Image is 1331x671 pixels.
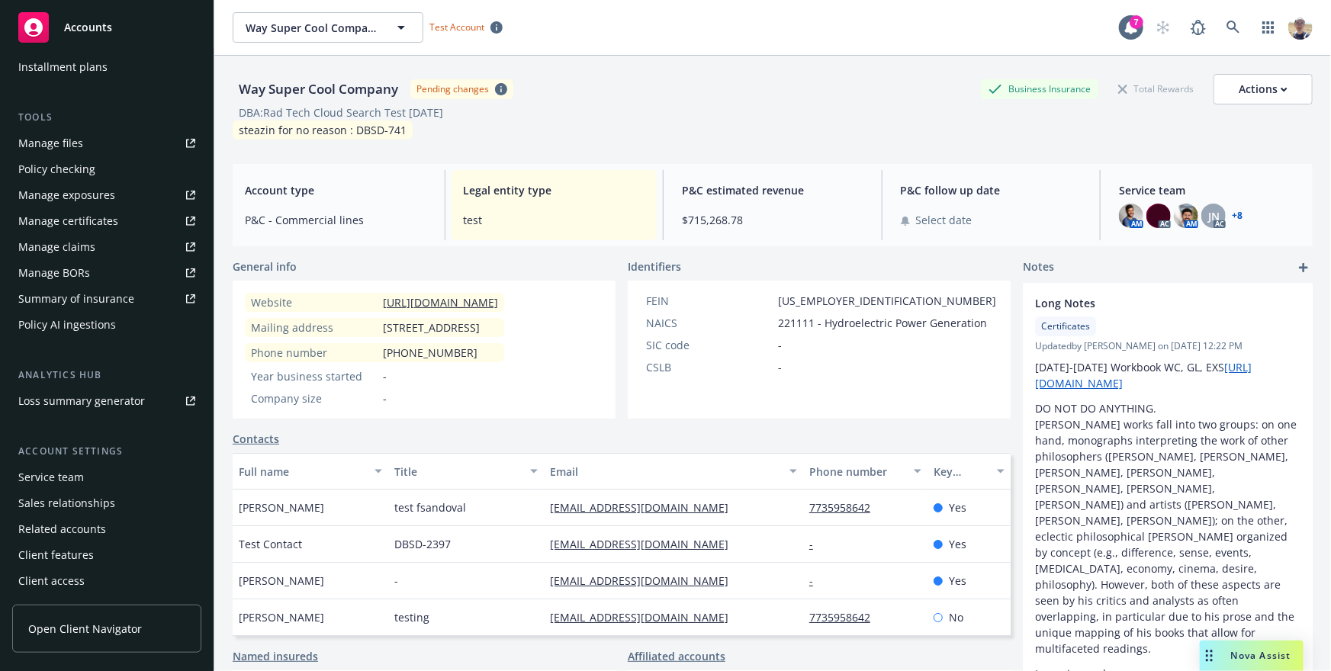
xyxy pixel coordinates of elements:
div: Sales relationships [18,491,115,515]
span: Test Contact [239,536,302,552]
div: Mailing address [251,319,377,335]
div: Total Rewards [1111,79,1201,98]
a: [EMAIL_ADDRESS][DOMAIN_NAME] [550,537,741,551]
a: [EMAIL_ADDRESS][DOMAIN_NAME] [550,610,741,624]
div: Policy AI ingestions [18,313,116,337]
a: Policy AI ingestions [12,313,201,337]
div: 7 [1130,15,1143,29]
a: Client access [12,569,201,593]
span: 221111 - Hydroelectric Power Generation [778,315,987,331]
a: Loss summary generator [12,389,201,413]
div: Loss summary generator [18,389,145,413]
div: Client access [18,569,85,593]
div: Full name [239,464,365,480]
div: Phone number [251,345,377,361]
div: Pending changes [416,82,489,95]
div: Manage certificates [18,209,118,233]
span: - [383,390,387,406]
span: [PERSON_NAME] [239,609,324,625]
div: Tools [12,110,201,125]
div: Business Insurance [981,79,1098,98]
span: Way Super Cool Company [246,20,378,36]
button: Way Super Cool Company [233,12,423,43]
span: Test Account [423,19,509,35]
div: Title [394,464,521,480]
div: Year business started [251,368,377,384]
a: Sales relationships [12,491,201,515]
div: Manage files [18,131,83,156]
a: Named insureds [233,648,318,664]
span: [US_EMPLOYER_IDENTIFICATION_NUMBER] [778,293,996,309]
span: General info [233,258,297,274]
div: Analytics hub [12,368,201,383]
div: Actions [1239,75,1288,104]
a: Policy checking [12,157,201,181]
div: Service team [18,465,84,490]
span: Service team [1119,182,1300,198]
a: Related accounts [12,517,201,541]
a: Search [1218,12,1249,43]
span: P&C follow up date [901,182,1082,198]
span: Select date [916,212,973,228]
span: Account type [245,182,426,198]
a: [EMAIL_ADDRESS][DOMAIN_NAME] [550,500,741,515]
img: photo [1174,204,1198,228]
span: Long Notes [1035,295,1261,311]
div: Key contact [934,464,988,480]
a: +8 [1232,211,1243,220]
span: Accounts [64,21,112,34]
button: Email [544,453,803,490]
a: Installment plans [12,55,201,79]
p: [DATE]-[DATE] Workbook WC, GL, EXS [1035,359,1300,391]
button: Key contact [928,453,1011,490]
div: Drag to move [1200,640,1219,671]
span: - [383,368,387,384]
a: Manage BORs [12,261,201,285]
button: Title [388,453,544,490]
img: photo [1119,204,1143,228]
span: - [394,573,398,589]
div: Client features [18,543,94,567]
span: DBSD-2397 [394,536,451,552]
span: Manage exposures [12,183,201,207]
p: DO NOT DO ANYTHING. [PERSON_NAME] works fall into two groups: on one hand, monographs interpretin... [1035,400,1300,657]
div: Email [550,464,780,480]
a: Report a Bug [1183,12,1214,43]
a: Summary of insurance [12,287,201,311]
span: Yes [949,573,966,589]
div: Summary of insurance [18,287,134,311]
span: Nova Assist [1231,649,1291,662]
button: Actions [1214,74,1313,104]
img: photo [1288,15,1313,40]
div: Account settings [12,444,201,459]
div: NAICS [646,315,772,331]
span: Legal entity type [464,182,645,198]
span: - [778,337,782,353]
div: Related accounts [18,517,106,541]
span: Test Account [429,21,484,34]
span: - [778,359,782,375]
div: CSLB [646,359,772,375]
a: 7735958642 [809,500,883,515]
span: testing [394,609,429,625]
div: Website [251,294,377,310]
a: 7735958642 [809,610,883,624]
a: Switch app [1253,12,1284,43]
span: No [949,609,963,625]
a: [EMAIL_ADDRESS][DOMAIN_NAME] [550,573,741,588]
span: $715,268.78 [682,212,863,228]
span: [STREET_ADDRESS] [383,319,480,335]
div: Policy checking [18,157,95,181]
button: Phone number [803,453,928,490]
span: [PERSON_NAME] [239,499,324,515]
span: Yes [949,499,966,515]
a: Contacts [233,431,279,447]
div: Company size [251,390,377,406]
span: Identifiers [628,258,681,274]
span: JN [1208,208,1220,224]
div: Phone number [809,464,905,480]
a: Service team [12,465,201,490]
span: Notes [1023,258,1054,277]
div: SIC code [646,337,772,353]
img: photo [1146,204,1171,228]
